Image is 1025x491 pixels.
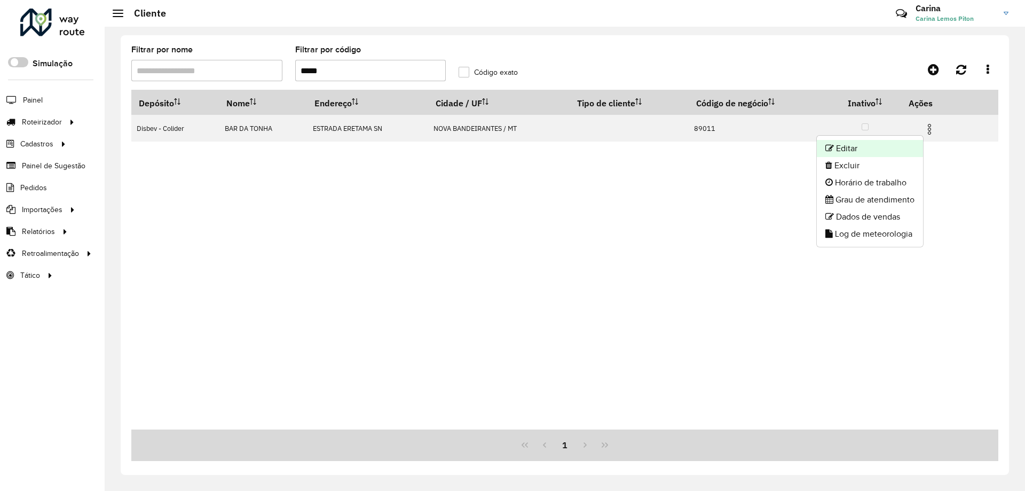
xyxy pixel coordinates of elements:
[226,98,250,108] font: Nome
[139,98,174,108] font: Depósito
[916,3,941,13] font: Carina
[22,162,85,170] font: Painel de Sugestão
[137,124,184,133] font: Disbev - Colider
[22,118,62,126] font: Roteirizador
[314,98,352,108] font: Endereço
[834,161,860,170] font: Excluir
[295,45,361,54] font: Filtrar por código
[909,98,933,108] font: Ações
[22,228,55,236] font: Relatórios
[836,212,900,221] font: Dados de vendas
[22,206,62,214] font: Importações
[33,59,73,68] font: Simulação
[694,124,715,133] font: 89011
[313,124,382,133] font: ESTRADA ERETAMA SN
[890,2,913,25] a: Contato Rápido
[20,184,47,192] font: Pedidos
[225,124,272,133] font: BAR DA TONHA
[562,440,567,450] font: 1
[131,45,193,54] font: Filtrar por nome
[436,98,482,108] font: Cidade / UF
[835,229,912,238] font: Log de meteorologia
[577,98,635,108] font: Tipo de cliente
[916,14,974,22] font: Carina Lemos Piton
[848,98,876,108] font: Inativo
[474,68,518,76] font: Código exato
[835,195,914,204] font: Grau de atendimento
[23,96,43,104] font: Painel
[20,271,40,279] font: Tático
[22,250,79,258] font: Retroalimentação
[836,144,857,153] font: Editar
[555,435,575,455] button: 1
[20,140,53,148] font: Cadastros
[433,124,517,133] font: NOVA BANDEIRANTES / MT
[134,7,166,19] font: Cliente
[835,178,906,187] font: Horário de trabalho
[696,98,768,108] font: Código de negócio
